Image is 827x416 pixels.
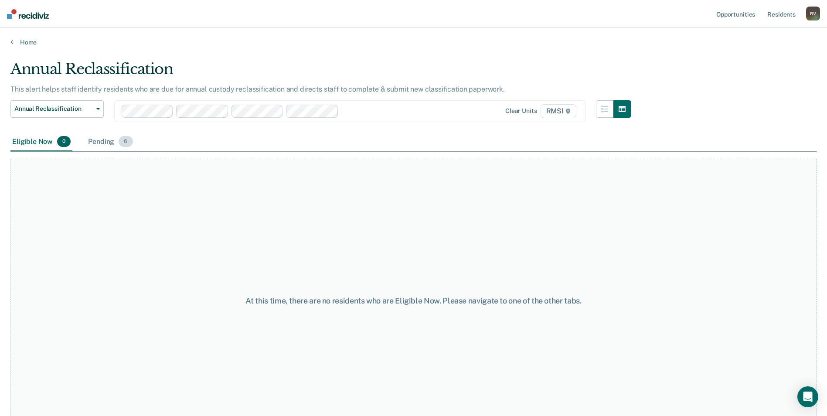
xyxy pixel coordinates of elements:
[10,85,505,93] p: This alert helps staff identify residents who are due for annual custody reclassification and dir...
[86,133,134,152] div: Pending6
[57,136,71,147] span: 0
[7,9,49,19] img: Recidiviz
[14,105,93,113] span: Annual Reclassification
[10,60,631,85] div: Annual Reclassification
[212,296,615,306] div: At this time, there are no residents who are Eligible Now. Please navigate to one of the other tabs.
[797,386,818,407] div: Open Intercom Messenger
[119,136,133,147] span: 6
[806,7,820,20] button: BV
[10,38,817,46] a: Home
[541,104,576,118] span: RMSI
[10,100,104,118] button: Annual Reclassification
[505,107,537,115] div: Clear units
[806,7,820,20] div: B V
[10,133,72,152] div: Eligible Now0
